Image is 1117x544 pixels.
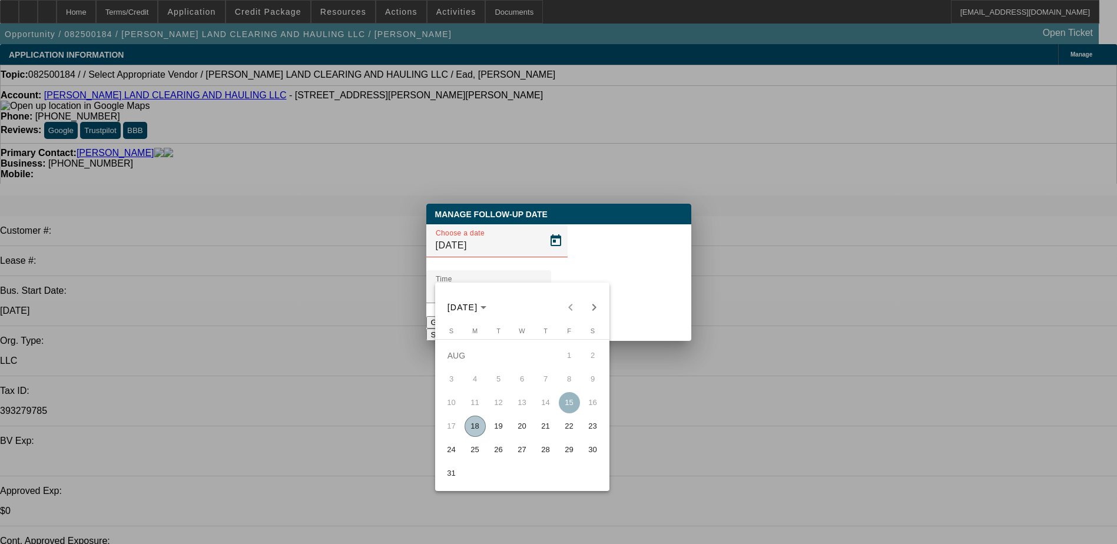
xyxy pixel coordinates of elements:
[488,439,509,460] span: 26
[581,438,605,462] button: August 30, 2025
[463,391,487,414] button: August 11, 2025
[581,367,605,391] button: August 9, 2025
[535,392,556,413] span: 14
[440,414,463,438] button: August 17, 2025
[581,344,605,367] button: August 2, 2025
[511,438,534,462] button: August 27, 2025
[559,439,580,460] span: 29
[512,439,533,460] span: 27
[511,391,534,414] button: August 13, 2025
[582,369,604,390] span: 9
[567,327,571,334] span: F
[441,392,462,413] span: 10
[487,438,511,462] button: August 26, 2025
[512,392,533,413] span: 13
[581,391,605,414] button: August 16, 2025
[519,327,525,334] span: W
[582,296,606,319] button: Next month
[440,462,463,485] button: August 31, 2025
[463,367,487,391] button: August 4, 2025
[463,414,487,438] button: August 18, 2025
[441,369,462,390] span: 3
[558,391,581,414] button: August 15, 2025
[582,392,604,413] span: 16
[511,367,534,391] button: August 6, 2025
[581,414,605,438] button: August 23, 2025
[535,369,556,390] span: 7
[463,438,487,462] button: August 25, 2025
[440,438,463,462] button: August 24, 2025
[534,438,558,462] button: August 28, 2025
[448,303,478,312] span: [DATE]
[511,414,534,438] button: August 20, 2025
[543,327,548,334] span: T
[582,439,604,460] span: 30
[440,367,463,391] button: August 3, 2025
[487,414,511,438] button: August 19, 2025
[441,463,462,484] span: 31
[512,416,533,437] span: 20
[582,345,604,366] span: 2
[441,439,462,460] span: 24
[465,416,486,437] span: 18
[534,391,558,414] button: August 14, 2025
[488,416,509,437] span: 19
[440,391,463,414] button: August 10, 2025
[496,327,501,334] span: T
[449,327,453,334] span: S
[512,369,533,390] span: 6
[558,344,581,367] button: August 1, 2025
[472,327,478,334] span: M
[591,327,595,334] span: S
[559,345,580,366] span: 1
[441,416,462,437] span: 17
[558,414,581,438] button: August 22, 2025
[559,416,580,437] span: 22
[535,416,556,437] span: 21
[534,367,558,391] button: August 7, 2025
[535,439,556,460] span: 28
[465,439,486,460] span: 25
[534,414,558,438] button: August 21, 2025
[440,344,558,367] td: AUG
[488,392,509,413] span: 12
[443,297,492,318] button: Choose month and year
[465,392,486,413] span: 11
[558,367,581,391] button: August 8, 2025
[487,391,511,414] button: August 12, 2025
[559,369,580,390] span: 8
[465,369,486,390] span: 4
[558,438,581,462] button: August 29, 2025
[582,416,604,437] span: 23
[559,392,580,413] span: 15
[487,367,511,391] button: August 5, 2025
[488,369,509,390] span: 5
